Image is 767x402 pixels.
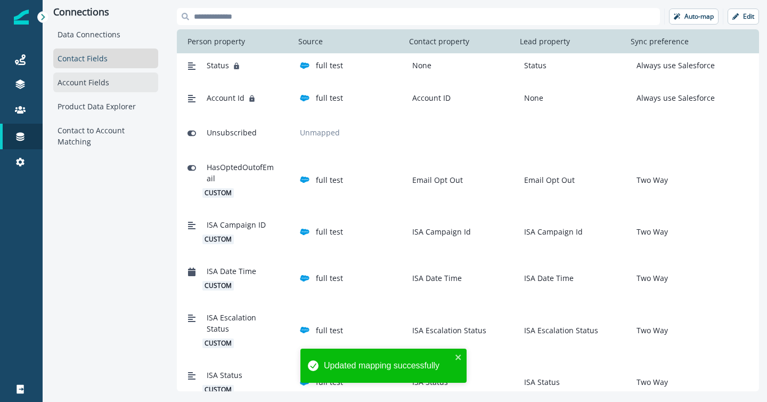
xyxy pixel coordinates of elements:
[520,226,583,237] p: ISA Campaign Id
[316,325,343,336] p: full test
[684,13,714,20] p: Auto-map
[632,376,668,388] p: Two Way
[632,226,668,237] p: Two Way
[202,339,234,348] span: custom
[405,36,474,47] p: Contact property
[207,312,276,334] span: ISA Escalation Status
[207,127,257,138] span: Unsubscribed
[296,127,344,138] p: Unmapped
[316,92,343,103] p: full test
[300,93,309,103] img: salesforce
[53,25,158,44] div: Data Connections
[408,272,462,284] p: ISA Date Time
[632,325,668,336] p: Two Way
[300,325,309,335] img: salesforce
[520,174,575,186] p: Email Opt Out
[408,92,451,103] p: Account ID
[743,13,754,20] p: Edit
[207,369,242,381] span: ISA Status
[408,226,471,237] p: ISA Campaign Id
[202,235,234,244] span: custom
[183,36,249,47] p: Person property
[202,188,234,198] span: custom
[207,219,266,230] span: ISA Campaign ID
[408,174,463,186] p: Email Opt Out
[632,92,715,103] p: Always use Salesforce
[316,60,343,71] p: full test
[520,376,560,388] p: ISA Status
[53,73,158,92] div: Account Fields
[632,174,668,186] p: Two Way
[202,385,234,395] span: custom
[324,359,452,372] div: Updated mapping successfully
[14,10,29,25] img: Inflection
[300,274,309,283] img: salesforce
[300,175,309,184] img: salesforce
[202,281,234,291] span: custom
[408,60,431,71] p: None
[669,9,719,25] button: Auto-map
[728,9,759,25] button: Edit
[53,49,158,68] div: Contact Fields
[455,353,462,361] button: close
[53,120,158,151] div: Contact to Account Matching
[520,92,543,103] p: None
[520,325,598,336] p: ISA Escalation Status
[316,272,343,284] p: full test
[632,60,715,71] p: Always use Salesforce
[316,174,343,186] p: full test
[53,6,158,18] p: Connections
[207,266,256,277] span: ISA Date Time
[316,226,343,237] p: full test
[632,272,668,284] p: Two Way
[207,60,229,71] span: Status
[408,325,486,336] p: ISA Escalation Status
[516,36,574,47] p: Lead property
[207,162,276,184] span: HasOptedOutofEmail
[300,227,309,237] img: salesforce
[520,272,574,284] p: ISA Date Time
[53,97,158,116] div: Product Data Explorer
[626,36,693,47] p: Sync preference
[207,92,244,103] span: Account Id
[300,61,309,70] img: salesforce
[520,60,546,71] p: Status
[294,36,327,47] p: Source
